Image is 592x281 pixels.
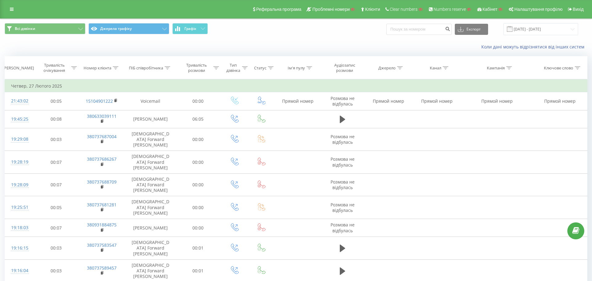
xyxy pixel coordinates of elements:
[288,65,305,71] div: Ім'я пулу
[254,65,266,71] div: Статус
[514,7,562,12] span: Налаштування профілю
[331,134,355,145] span: Розмова не відбулась
[5,23,85,34] button: Всі дзвінки
[34,237,79,260] td: 00:03
[181,63,212,73] div: Тривалість розмови
[331,179,355,190] span: Розмова не відбулась
[125,151,175,174] td: [DEMOGRAPHIC_DATA] Forward [PERSON_NAME]
[125,92,175,110] td: Voicemail
[34,196,79,219] td: 00:05
[175,151,220,174] td: 00:00
[5,80,587,92] td: Четвер, 27 Лютого 2025
[87,202,117,208] a: 380737681281
[312,7,350,12] span: Проблемні номери
[573,7,584,12] span: Вихід
[3,65,34,71] div: [PERSON_NAME]
[175,237,220,260] td: 00:01
[184,27,196,31] span: Графік
[364,92,413,110] td: Прямой номер
[331,156,355,167] span: Розмова не відбулась
[544,65,573,71] div: Ключове слово
[413,92,461,110] td: Прямой номер
[331,95,355,107] span: Розмова не відбулась
[11,133,27,145] div: 19:29:08
[483,7,498,12] span: Кабінет
[172,23,208,34] button: Графік
[11,156,27,168] div: 19:28:19
[34,173,79,196] td: 00:07
[175,196,220,219] td: 00:00
[87,265,117,271] a: 380737589457
[331,202,355,213] span: Розмова не відбулась
[434,7,466,12] span: Numbers reserve
[87,113,117,119] a: 380633039111
[34,128,79,151] td: 00:03
[331,222,355,233] span: Розмова не відбулась
[226,63,240,73] div: Тип дзвінка
[34,92,79,110] td: 00:05
[125,237,175,260] td: [DEMOGRAPHIC_DATA] Forward [PERSON_NAME]
[11,242,27,254] div: 19:16:15
[87,222,117,228] a: 380931884875
[455,24,488,35] button: Експорт
[11,222,27,234] div: 19:18:03
[386,24,452,35] input: Пошук за номером
[34,219,79,237] td: 00:07
[327,63,363,73] div: Аудіозапис розмови
[34,151,79,174] td: 00:07
[125,196,175,219] td: [DEMOGRAPHIC_DATA] Forward [PERSON_NAME]
[87,242,117,248] a: 380737583547
[533,92,587,110] td: Прямой номер
[88,23,169,34] button: Джерела трафіку
[365,7,380,12] span: Клієнти
[430,65,441,71] div: Канал
[11,95,27,107] div: 21:43:02
[11,179,27,191] div: 19:28:09
[256,7,302,12] span: Реферальна програма
[125,219,175,237] td: [PERSON_NAME]
[39,63,70,73] div: Тривалість очікування
[11,265,27,277] div: 19:16:04
[175,92,220,110] td: 00:00
[390,7,417,12] span: Clear numbers
[175,173,220,196] td: 00:00
[87,156,117,162] a: 380737686267
[11,201,27,213] div: 19:25:51
[87,179,117,185] a: 380737688709
[461,92,533,110] td: Прямой номер
[87,134,117,139] a: 380737687004
[125,173,175,196] td: [DEMOGRAPHIC_DATA] Forward [PERSON_NAME]
[129,65,163,71] div: ПІБ співробітника
[34,110,79,128] td: 00:08
[487,65,505,71] div: Кампанія
[125,110,175,128] td: [PERSON_NAME]
[15,26,35,31] span: Всі дзвінки
[175,110,220,128] td: 06:05
[175,128,220,151] td: 00:00
[175,219,220,237] td: 00:00
[84,65,111,71] div: Номер клієнта
[11,113,27,125] div: 19:45:25
[86,98,113,104] a: 15104901222
[378,65,396,71] div: Джерело
[481,44,587,50] a: Коли дані можуть відрізнятися вiд інших систем
[125,128,175,151] td: [DEMOGRAPHIC_DATA] Forward [PERSON_NAME]
[274,92,321,110] td: Прямой номер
